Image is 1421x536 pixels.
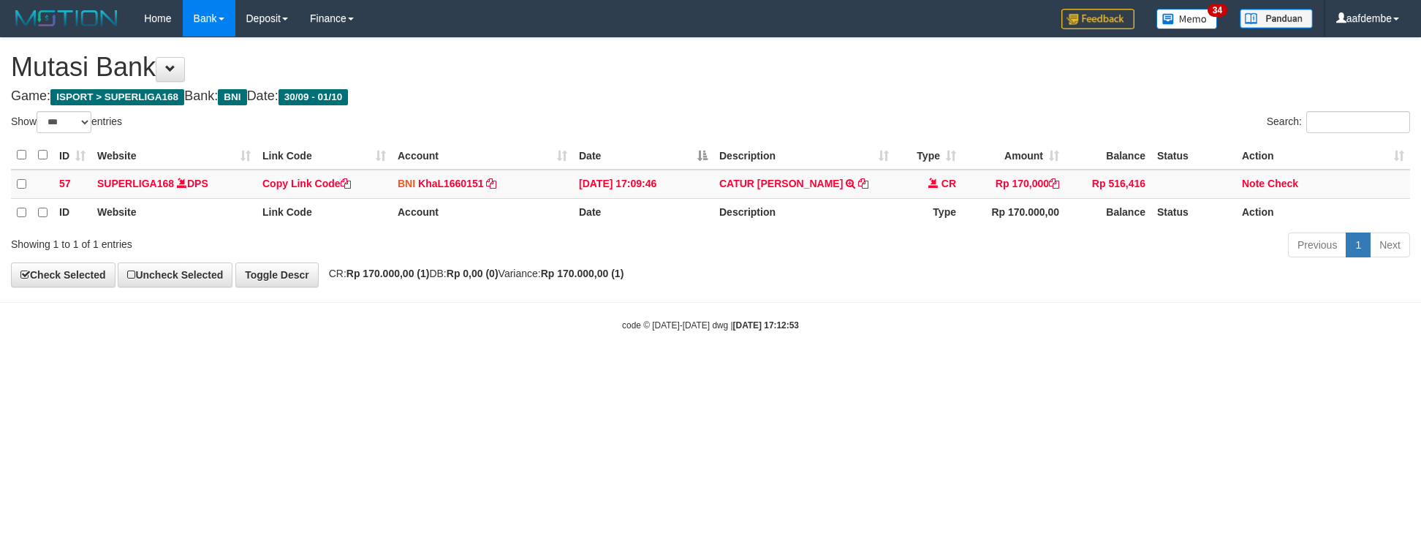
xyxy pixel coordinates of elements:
a: CATUR [PERSON_NAME] [719,178,843,189]
label: Show entries [11,111,122,133]
td: Rp 516,416 [1065,170,1151,199]
a: Copy KhaL1660151 to clipboard [486,178,496,189]
span: ISPORT > SUPERLIGA168 [50,89,184,105]
td: DPS [91,170,257,199]
strong: Rp 170.000,00 (1) [346,268,430,279]
td: Rp 170,000 [962,170,1065,199]
span: 57 [59,178,71,189]
a: Check Selected [11,263,115,287]
th: Description [713,198,895,227]
a: Toggle Descr [235,263,319,287]
a: Copy Link Code [262,178,351,189]
th: Account: activate to sort column ascending [392,141,573,170]
a: Check [1267,178,1298,189]
img: Feedback.jpg [1061,9,1134,29]
th: Date: activate to sort column descending [573,141,713,170]
a: SUPERLIGA168 [97,178,174,189]
span: BNI [218,89,246,105]
th: Description: activate to sort column ascending [713,141,895,170]
span: 34 [1208,4,1227,17]
th: Action: activate to sort column ascending [1236,141,1410,170]
img: panduan.png [1240,9,1313,29]
small: code © [DATE]-[DATE] dwg | [622,320,799,331]
a: Uncheck Selected [118,263,232,287]
span: CR: DB: Variance: [322,268,624,279]
a: Copy Rp 170,000 to clipboard [1049,178,1059,189]
th: ID: activate to sort column ascending [53,141,91,170]
strong: Rp 170.000,00 (1) [541,268,624,279]
th: Status [1151,198,1236,227]
th: Type: activate to sort column ascending [895,141,962,170]
th: Balance [1065,198,1151,227]
td: [DATE] 17:09:46 [573,170,713,199]
strong: Rp 0,00 (0) [447,268,499,279]
a: Previous [1288,233,1346,257]
span: CR [941,178,956,189]
th: Balance [1065,141,1151,170]
h4: Game: Bank: Date: [11,89,1410,104]
select: Showentries [37,111,91,133]
th: Rp 170.000,00 [962,198,1065,227]
label: Search: [1267,111,1410,133]
th: Link Code: activate to sort column ascending [257,141,392,170]
strong: [DATE] 17:12:53 [733,320,799,331]
th: Link Code [257,198,392,227]
th: Website [91,198,257,227]
a: Note [1242,178,1265,189]
th: Action [1236,198,1410,227]
a: 1 [1346,233,1371,257]
a: Next [1370,233,1410,257]
img: MOTION_logo.png [11,7,122,29]
th: Website: activate to sort column ascending [91,141,257,170]
th: Account [392,198,573,227]
th: ID [53,198,91,227]
span: BNI [398,178,415,189]
th: Type [895,198,962,227]
h1: Mutasi Bank [11,53,1410,82]
input: Search: [1306,111,1410,133]
img: Button%20Memo.svg [1156,9,1218,29]
div: Showing 1 to 1 of 1 entries [11,231,581,252]
th: Status [1151,141,1236,170]
th: Date [573,198,713,227]
a: Copy CATUR JOKO TRIAS to clipboard [858,178,868,189]
a: KhaL1660151 [418,178,484,189]
span: 30/09 - 01/10 [278,89,349,105]
th: Amount: activate to sort column ascending [962,141,1065,170]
